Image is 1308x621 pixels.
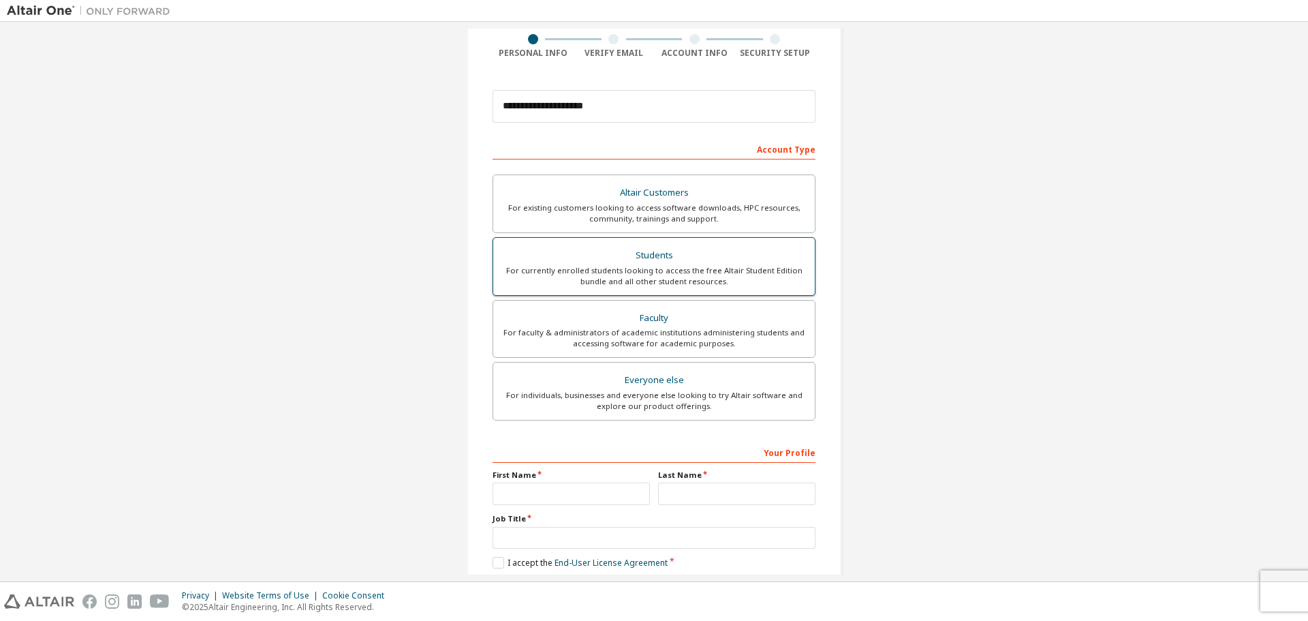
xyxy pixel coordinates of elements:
[82,594,97,609] img: facebook.svg
[501,309,807,328] div: Faculty
[493,513,815,524] label: Job Title
[493,557,668,569] label: I accept the
[493,138,815,160] div: Account Type
[7,4,177,18] img: Altair One
[182,601,392,613] p: © 2025 Altair Engineering, Inc. All Rights Reserved.
[501,371,807,390] div: Everyone else
[501,246,807,265] div: Students
[574,48,655,59] div: Verify Email
[501,390,807,412] div: For individuals, businesses and everyone else looking to try Altair software and explore our prod...
[501,202,807,224] div: For existing customers looking to access software downloads, HPC resources, community, trainings ...
[555,557,668,569] a: End-User License Agreement
[493,48,574,59] div: Personal Info
[150,594,170,609] img: youtube.svg
[182,590,222,601] div: Privacy
[735,48,816,59] div: Security Setup
[222,590,322,601] div: Website Terms of Use
[658,470,815,481] label: Last Name
[322,590,392,601] div: Cookie Consent
[493,441,815,463] div: Your Profile
[4,594,74,609] img: altair_logo.svg
[493,470,650,481] label: First Name
[127,594,142,609] img: linkedin.svg
[105,594,119,609] img: instagram.svg
[501,265,807,287] div: For currently enrolled students looking to access the free Altair Student Edition bundle and all ...
[501,183,807,202] div: Altair Customers
[654,48,735,59] div: Account Info
[501,327,807,349] div: For faculty & administrators of academic institutions administering students and accessing softwa...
